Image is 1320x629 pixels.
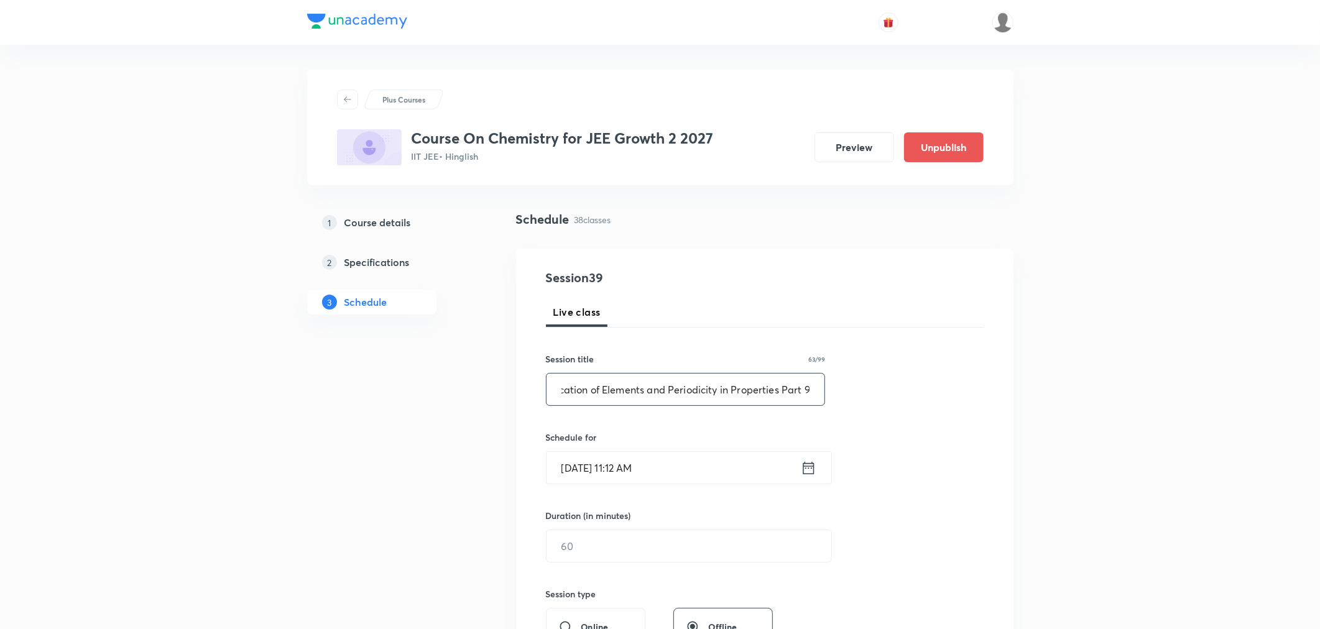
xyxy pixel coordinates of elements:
p: 63/99 [808,356,825,362]
p: 38 classes [575,213,611,226]
h5: Course details [344,215,411,230]
h5: Specifications [344,255,410,270]
img: 12C77841-997D-435D-BC49-15B51667CC6A_plus.png [337,129,402,165]
button: Preview [815,132,894,162]
input: A great title is short, clear and descriptive [547,374,825,405]
h6: Session title [546,352,594,365]
span: Live class [553,305,601,319]
h4: Session 39 [546,269,773,287]
a: 2Specifications [307,250,476,275]
p: IIT JEE • Hinglish [412,150,714,163]
a: Company Logo [307,14,407,32]
input: 60 [547,530,831,562]
a: 1Course details [307,210,476,235]
h6: Schedule for [546,431,826,444]
img: Vivek Patil [992,12,1013,33]
p: 3 [322,295,337,310]
h3: Course On Chemistry for JEE Growth 2 2027 [412,129,714,147]
img: Company Logo [307,14,407,29]
p: 1 [322,215,337,230]
img: avatar [883,17,894,28]
h5: Schedule [344,295,387,310]
h4: Schedule [516,210,570,229]
p: 2 [322,255,337,270]
button: avatar [879,12,898,32]
p: Plus Courses [382,94,425,105]
button: Unpublish [904,132,984,162]
h6: Duration (in minutes) [546,509,631,522]
h6: Session type [546,587,596,600]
